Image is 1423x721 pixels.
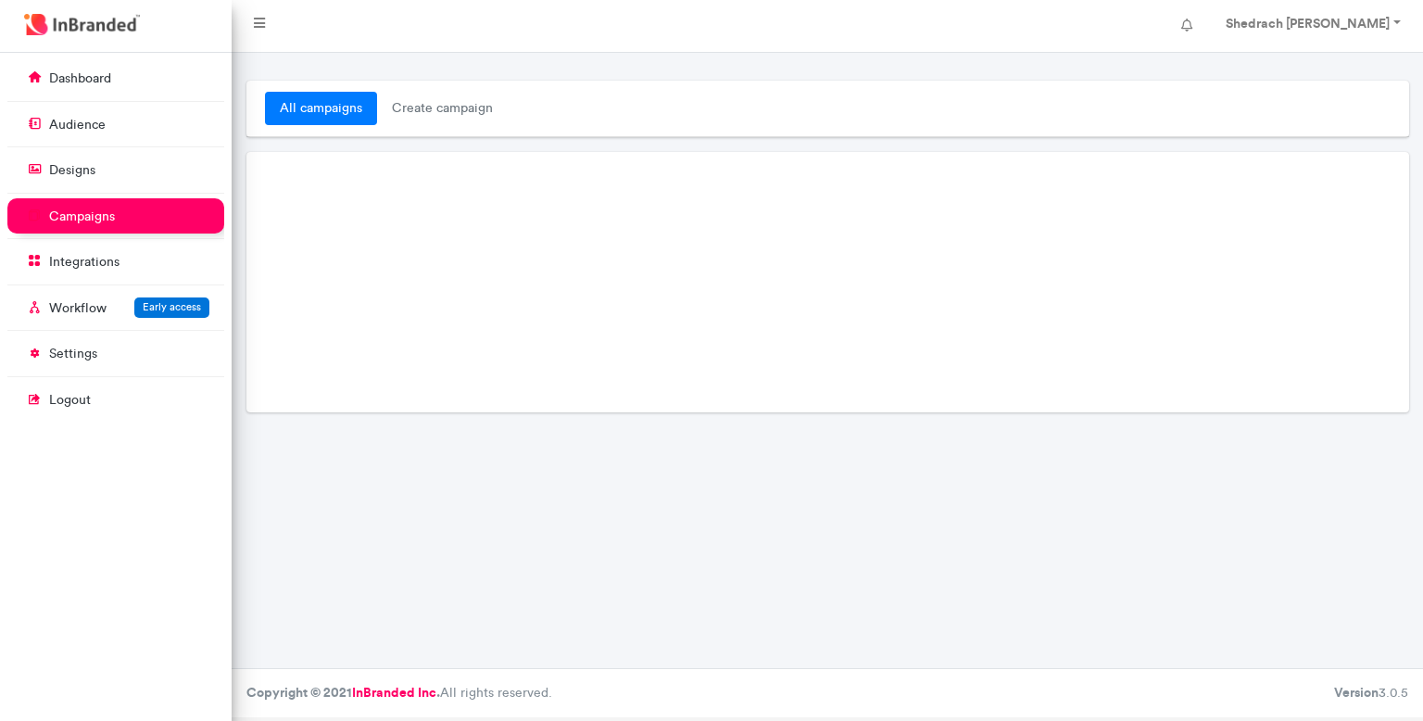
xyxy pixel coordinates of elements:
[7,335,224,371] a: settings
[246,684,440,701] strong: Copyright © 2021 .
[7,60,224,95] a: dashboard
[49,391,91,410] p: logout
[232,668,1423,717] footer: All rights reserved.
[7,290,224,325] a: WorkflowEarly access
[1334,684,1408,702] div: 3.0.5
[49,161,95,180] p: designs
[1226,15,1390,32] strong: Shedrach [PERSON_NAME]
[377,92,508,125] span: create campaign
[49,253,120,272] p: integrations
[49,208,115,226] p: campaigns
[265,92,377,125] a: all campaigns
[49,299,107,318] p: Workflow
[49,70,111,88] p: dashboard
[7,198,224,234] a: campaigns
[352,684,436,701] a: InBranded Inc
[143,300,201,313] span: Early access
[7,244,224,279] a: integrations
[49,116,106,134] p: audience
[49,345,97,363] p: settings
[1334,684,1379,701] b: Version
[7,107,224,142] a: audience
[7,152,224,187] a: designs
[1207,7,1416,44] a: Shedrach [PERSON_NAME]
[19,9,145,40] img: InBranded Logo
